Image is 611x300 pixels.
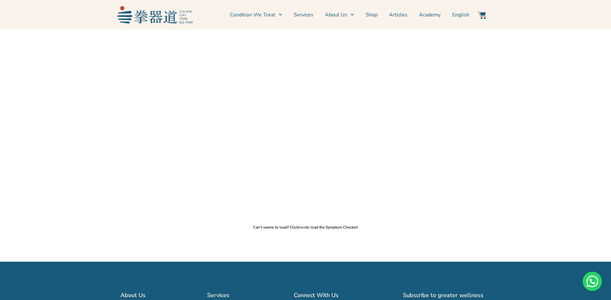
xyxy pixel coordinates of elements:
[3,225,608,230] p: Can’t seems to load? Click to load the Symptom Checker!
[294,291,396,300] h2: Connect With Us
[452,7,469,23] a: English
[294,7,313,23] a: Services
[3,55,608,216] iframe: Inline Frame Example
[366,7,377,23] a: Shop
[207,291,287,300] h2: Services
[325,7,354,23] a: About Us
[403,291,491,300] h2: Subscribe to greater wellness
[452,11,469,19] span: English
[196,7,470,23] nav: Menu
[478,11,486,19] img: Website Icon-03
[230,7,282,23] a: Condition We Treat
[419,7,441,23] a: Academy
[389,7,407,23] a: Articles
[120,291,201,300] h2: About Us
[299,225,306,230] a: here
